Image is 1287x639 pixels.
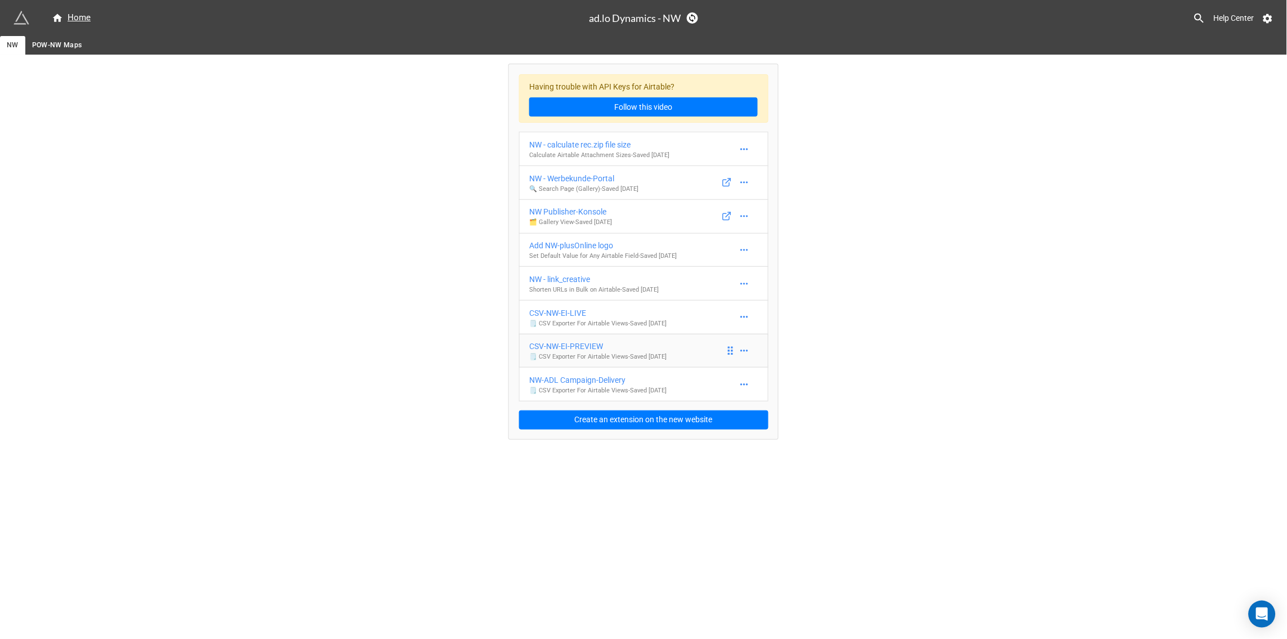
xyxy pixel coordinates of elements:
p: 🔍 Search Page (Gallery) - Saved [DATE] [529,185,638,194]
div: NW-ADL Campaign-Delivery [529,374,667,386]
div: Having trouble with API Keys for Airtable? [519,74,768,123]
div: NW - link_creative [529,273,659,285]
a: NW Publisher-Konsole🗂️ Gallery View-Saved [DATE] [519,199,768,234]
a: NW-ADL Campaign-Delivery🗒️ CSV Exporter For Airtable Views-Saved [DATE] [519,367,768,401]
a: NW - calculate rec.zip file sizeCalculate Airtable Attachment Sizes-Saved [DATE] [519,132,768,166]
div: NW Publisher-Konsole [529,205,612,218]
span: POW-NW Maps [32,39,82,51]
span: NW [7,39,19,51]
p: Shorten URLs in Bulk on Airtable - Saved [DATE] [529,285,659,294]
div: Add NW-plusOnline logo [529,239,677,252]
div: Home [52,11,91,25]
div: NW - calculate rec.zip file size [529,138,669,151]
a: Help Center [1206,8,1262,28]
div: CSV-NW-EI-LIVE [529,307,667,319]
a: CSV-NW-EI-LIVE🗒️ CSV Exporter For Airtable Views-Saved [DATE] [519,300,768,334]
a: Home [45,11,97,25]
a: NW - Werbekunde-Portal🔍 Search Page (Gallery)-Saved [DATE] [519,166,768,200]
a: Add NW-plusOnline logoSet Default Value for Any Airtable Field-Saved [DATE] [519,233,768,267]
a: Sync Base Structure [687,12,698,24]
p: Set Default Value for Any Airtable Field - Saved [DATE] [529,252,677,261]
p: 🗒️ CSV Exporter For Airtable Views - Saved [DATE] [529,352,667,361]
img: miniextensions-icon.73ae0678.png [14,10,29,26]
a: NW - link_creativeShorten URLs in Bulk on Airtable-Saved [DATE] [519,266,768,301]
div: NW - Werbekunde-Portal [529,172,638,185]
p: 🗒️ CSV Exporter For Airtable Views - Saved [DATE] [529,386,667,395]
p: Calculate Airtable Attachment Sizes - Saved [DATE] [529,151,669,160]
a: CSV-NW-EI-PREVIEW🗒️ CSV Exporter For Airtable Views-Saved [DATE] [519,334,768,368]
h3: ad.lo Dynamics - NW [589,13,681,23]
button: Create an extension on the new website [519,410,768,430]
div: CSV-NW-EI-PREVIEW [529,340,667,352]
p: 🗒️ CSV Exporter For Airtable Views - Saved [DATE] [529,319,667,328]
p: 🗂️ Gallery View - Saved [DATE] [529,218,612,227]
div: Open Intercom Messenger [1249,601,1276,628]
a: Follow this video [529,97,758,117]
